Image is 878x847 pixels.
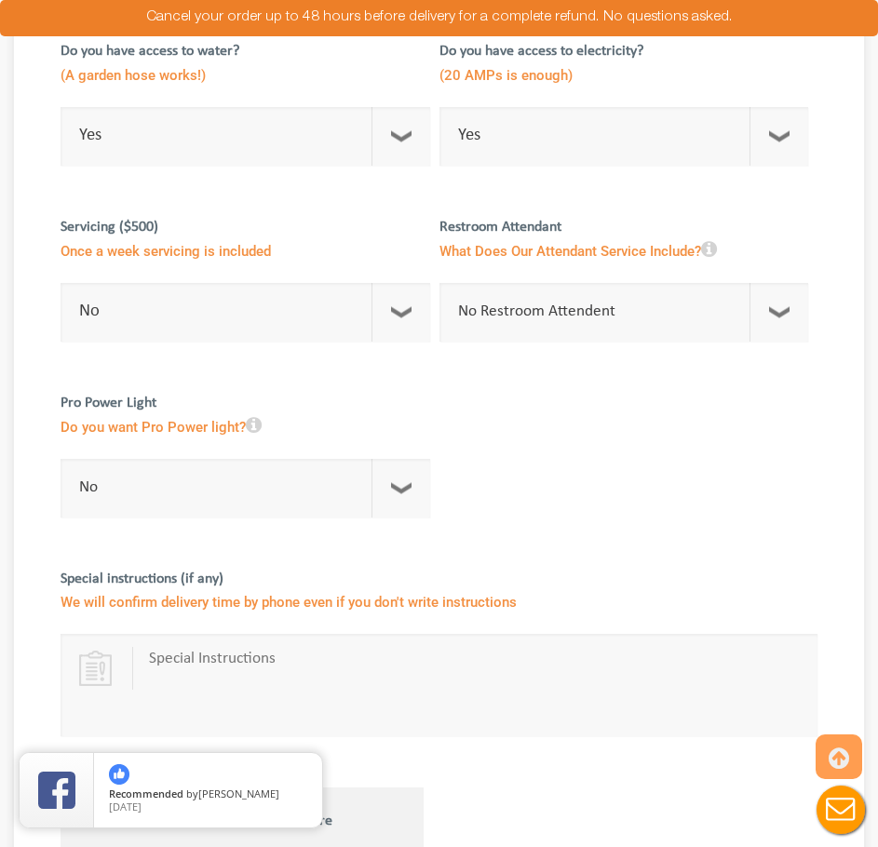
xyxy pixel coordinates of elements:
span: by [109,788,307,801]
span: [DATE] [109,800,142,813]
span: We will confirm delivery time by phone even if you don't write instructions [61,589,817,620]
img: thumbs up icon [109,764,129,785]
label: Special instructions (if any) [61,569,817,630]
span: What Does Our Attendant Service Include? [439,238,809,269]
img: Review Rating [38,772,75,809]
label: Do you have access to water? [61,41,430,102]
label: Pro Power Light [61,393,430,454]
span: (20 AMPs is enough) [439,62,809,93]
label: Servicing ($500) [61,217,430,278]
button: Live Chat [804,773,878,847]
span: (A garden hose works!) [61,62,430,93]
label: Restroom Attendant [439,217,809,278]
label: Do you have access to electricity? [439,41,809,102]
span: Do you want Pro Power light? [61,414,430,445]
span: Recommended [109,786,183,800]
span: [PERSON_NAME] [198,786,279,800]
span: Once a week servicing is included [61,238,430,269]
